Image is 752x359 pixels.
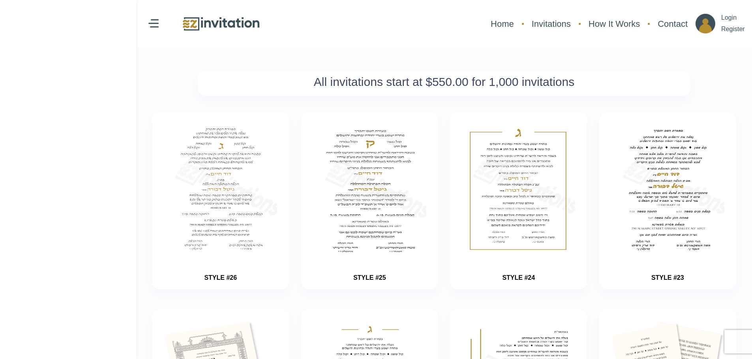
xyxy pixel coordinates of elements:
a: STYLE #23 [651,274,684,281]
button: invitation STYLE #23 [599,112,736,289]
img: invitation [164,124,277,255]
img: invitation [611,124,724,255]
a: STYLE #24 [502,274,535,281]
a: STYLE #26 [204,274,237,281]
a: Home [487,13,518,34]
button: invitation STYLE #24 [450,112,587,289]
a: Contact [654,13,692,34]
a: STYLE #25 [353,274,386,281]
img: invitation [462,124,575,255]
h2: All invitations start at $550.00 for 1,000 invitations [202,75,686,89]
button: invitation STYLE #25 [301,112,438,289]
a: Invitations [528,13,575,34]
button: invitation STYLE #26 [152,112,289,289]
a: How It Works [585,13,644,34]
p: Login Register [721,12,745,35]
img: ico_account.png [696,14,715,33]
img: invitation [313,124,426,255]
img: logo.png [182,15,261,32]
